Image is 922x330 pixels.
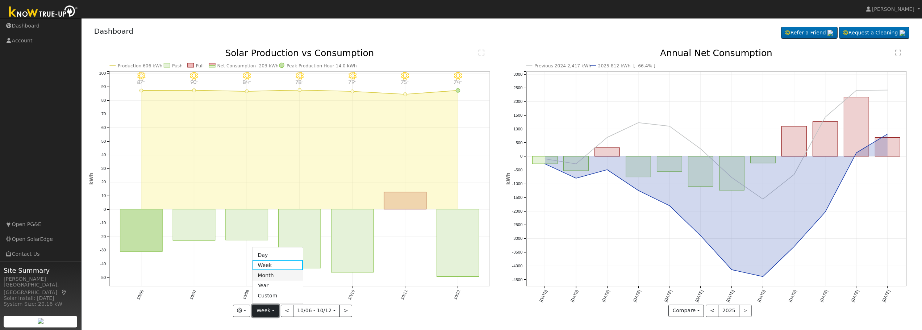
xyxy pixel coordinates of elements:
[192,89,196,92] circle: onclick=""
[886,133,889,136] circle: onclick=""
[292,80,307,85] p: 78°
[601,289,610,303] text: [DATE]
[196,63,204,68] text: Pull
[706,305,718,317] button: <
[4,300,78,308] div: System Size: 20.16 kW
[5,4,82,20] img: Know True-Up
[694,289,704,303] text: [DATE]
[637,189,640,192] circle: onclick=""
[456,88,460,92] circle: onclick=""
[120,209,162,252] rect: onclick=""
[101,112,106,116] text: 70
[101,139,106,143] text: 50
[781,27,838,39] a: Refer a Friend
[451,80,466,85] p: 74°
[543,162,546,166] circle: onclick=""
[100,262,106,266] text: -40
[900,30,905,36] img: retrieve
[190,72,198,80] i: 10/07 - Clear
[298,88,301,92] circle: onclick=""
[730,268,733,272] circle: onclick=""
[100,234,106,239] text: -20
[279,209,321,268] rect: onclick=""
[881,289,891,303] text: [DATE]
[404,93,407,96] circle: onclick=""
[668,204,671,208] circle: onclick=""
[245,90,249,93] circle: onclick=""
[512,277,522,282] text: -4500
[139,89,143,92] circle: onclick=""
[101,153,106,157] text: 40
[855,151,858,155] circle: onclick=""
[101,166,106,171] text: 30
[187,80,201,85] p: 90°
[844,97,869,156] rect: onclick=""
[520,154,522,159] text: 0
[94,27,134,35] a: Dashboard
[479,49,484,56] text: 
[757,289,766,303] text: [DATE]
[827,30,833,36] img: retrieve
[570,289,579,303] text: [DATE]
[38,318,43,324] img: retrieve
[605,168,609,171] circle: onclick=""
[345,80,360,85] p: 79°
[253,270,303,280] a: Month
[730,176,733,179] circle: onclick=""
[538,289,548,303] text: [DATE]
[761,275,764,279] circle: onclick=""
[574,177,577,180] circle: onclick=""
[886,88,889,92] circle: onclick=""
[657,156,682,172] rect: onclick=""
[4,275,78,283] div: [PERSON_NAME]
[514,168,522,172] text: -500
[287,63,357,68] text: Peak Production Hour 14.0 kWh
[239,80,254,85] p: 84°
[699,234,702,238] circle: onclick=""
[225,48,374,58] text: Solar Production vs Consumption
[101,84,106,89] text: 90
[384,192,426,209] rect: onclick=""
[101,98,106,103] text: 80
[347,289,356,301] text: 10/10
[563,156,588,171] rect: onclick=""
[719,156,744,191] rect: onclick=""
[726,289,735,303] text: [DATE]
[824,210,827,214] circle: onclick=""
[189,289,197,301] text: 10/07
[99,71,106,75] text: 100
[751,156,776,163] rect: onclick=""
[101,125,106,130] text: 60
[761,198,764,201] circle: onclick=""
[101,194,106,198] text: 10
[668,125,671,128] circle: onclick=""
[543,157,546,160] circle: onclick=""
[513,72,522,76] text: 3000
[253,260,303,270] a: Week
[688,156,713,187] rect: onclick=""
[101,180,106,184] text: 20
[668,305,704,317] button: Compare
[252,305,279,317] button: Week
[663,289,673,303] text: [DATE]
[512,182,522,186] text: -1000
[293,305,340,317] button: 10/06 - 10/12
[513,127,522,131] text: 1000
[134,80,149,85] p: 87°
[513,86,522,90] text: 2500
[513,100,522,104] text: 2000
[217,63,278,68] text: Net Consumption -203 kWh
[351,90,354,93] circle: onclick=""
[4,266,78,275] span: Site Summary
[226,209,268,240] rect: onclick=""
[4,281,78,296] div: [GEOGRAPHIC_DATA], [GEOGRAPHIC_DATA]
[513,113,522,117] text: 1500
[281,305,293,317] button: <
[296,72,304,80] i: 10/09 - Clear
[401,72,409,80] i: 10/11 - Clear
[512,195,522,200] text: -1500
[839,27,909,39] a: Request a Cleaning
[100,275,106,280] text: -50
[349,72,356,80] i: 10/10 - Clear
[699,147,702,151] circle: onclick=""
